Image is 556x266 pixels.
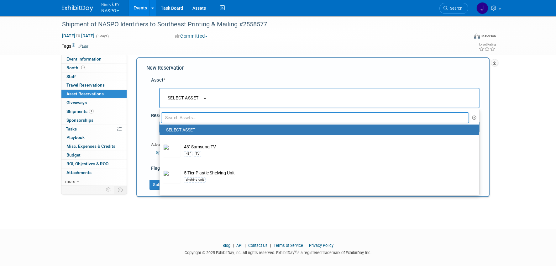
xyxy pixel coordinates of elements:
a: Search [439,3,468,14]
div: Event Format [431,33,496,42]
span: Attachments [66,170,92,175]
span: Booth [66,65,86,70]
label: -- SELECT ASSET -- [163,126,473,134]
span: | [304,243,308,248]
a: Edit [78,44,88,49]
td: Toggle Event Tabs [114,186,127,194]
div: Advanced Options [151,142,480,148]
img: Format-Inperson.png [474,34,480,39]
a: Booth [61,64,127,72]
div: Shipment of NASPO Identifiers to Southeast Printing & Mailing #2558577 [60,19,459,30]
td: 43" Samsung TV [181,144,467,157]
a: Sponsorships [61,116,127,125]
span: Booth not reserved yet [80,65,86,70]
div: TV [194,151,201,156]
span: Shipments [66,109,94,114]
td: 5 Tier Plastic Shelving Unit [181,170,467,184]
input: Search Assets... [161,112,469,123]
a: Budget [61,151,127,159]
img: Jamie Dunn [476,2,488,14]
button: Submit [149,180,170,190]
span: Sponsorships [66,118,93,123]
a: more [61,177,127,186]
a: API [236,243,242,248]
a: Contact Us [248,243,268,248]
div: 43" [184,151,192,156]
a: Blog [223,243,230,248]
span: New Reservation [146,65,185,71]
sup: ® [294,250,296,253]
a: Privacy Policy [309,243,333,248]
a: Playbook [61,133,127,142]
a: ROI, Objectives & ROO [61,160,127,168]
a: Tasks [61,125,127,133]
a: Attachments [61,168,127,177]
td: Tags [62,43,88,49]
span: 1 [89,109,94,114]
a: Travel Reservations [61,81,127,89]
div: Event Rating [479,43,496,46]
div: Asset [151,77,480,83]
span: Staff [66,74,76,79]
span: [DATE] [DATE] [62,33,95,39]
span: Playbook [66,135,85,140]
a: Event Information [61,55,127,63]
span: Flag: [151,165,161,171]
a: Shipments1 [61,107,127,116]
span: Misc. Expenses & Credits [66,144,115,149]
div: shelving unit [184,177,206,182]
span: Asset Reservations [66,91,104,96]
a: Giveaways [61,98,127,107]
div: In-Person [481,34,496,39]
a: Specify Shipping Logistics Category [156,150,225,155]
a: Staff [61,72,127,81]
button: Committed [173,33,210,40]
img: ExhibitDay [62,5,93,12]
span: Budget [66,152,81,157]
span: Nimlok KY [101,1,120,8]
a: Terms of Service [274,243,303,248]
span: | [243,243,247,248]
td: Personalize Event Tab Strip [103,186,114,194]
span: | [231,243,235,248]
span: Search [448,6,462,11]
span: Tasks [66,126,77,131]
span: to [75,33,81,38]
span: -- SELECT ASSET -- [164,95,202,100]
span: more [65,179,75,184]
a: Asset Reservations [61,90,127,98]
a: Misc. Expenses & Credits [61,142,127,151]
span: (5 days) [96,34,109,38]
span: Travel Reservations [66,82,105,88]
span: Event Information [66,56,102,61]
span: ROI, Objectives & ROO [66,161,108,166]
span: Giveaways [66,100,87,105]
div: Reservation Notes [151,112,480,119]
span: | [269,243,273,248]
button: -- SELECT ASSET -- [159,88,480,108]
